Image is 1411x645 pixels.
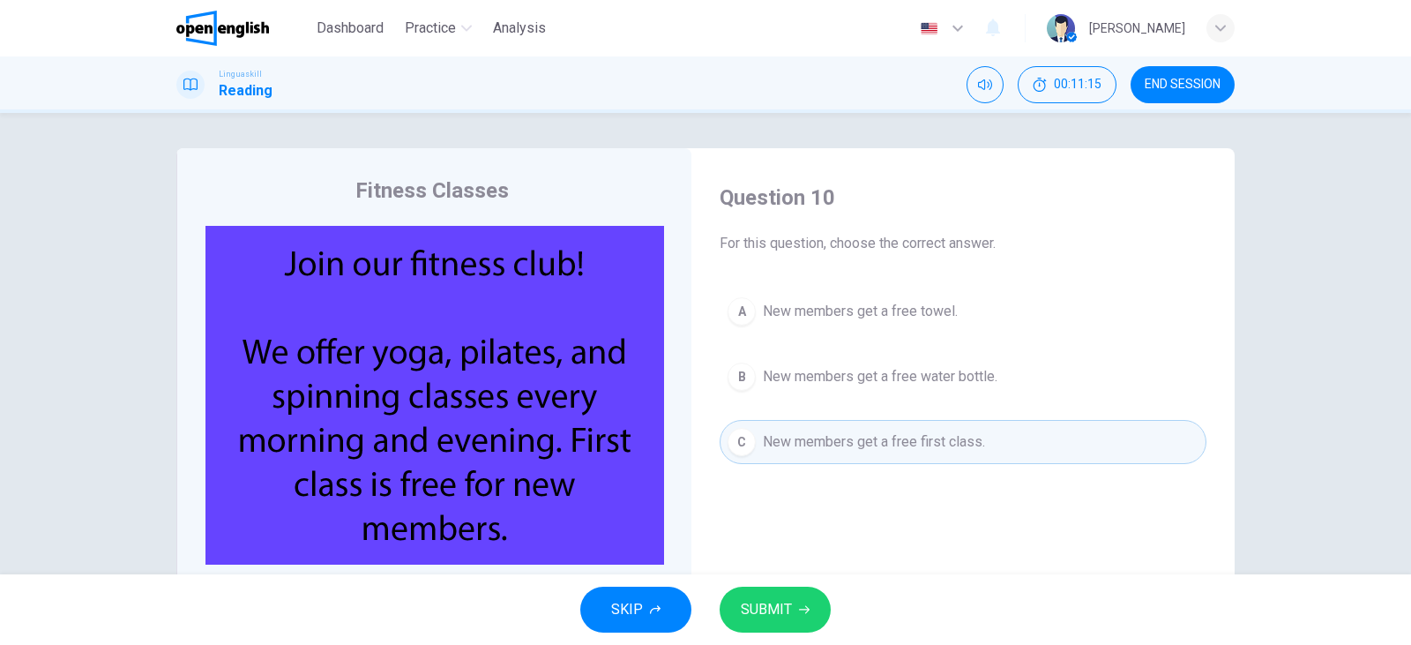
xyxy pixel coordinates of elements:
button: Dashboard [310,12,391,44]
div: Mute [967,66,1004,103]
button: Analysis [486,12,553,44]
button: ANew members get a free towel. [720,289,1206,334]
button: Practice [398,12,479,44]
img: Profile picture [1047,14,1075,42]
span: END SESSION [1145,78,1221,92]
span: 00:11:15 [1054,78,1101,92]
div: [PERSON_NAME] [1089,18,1185,39]
button: 00:11:15 [1018,66,1116,103]
h4: Fitness Classes [355,176,509,205]
div: A [728,297,756,326]
span: New members get a free towel. [763,301,958,322]
h4: Question 10 [720,184,1206,212]
button: END SESSION [1131,66,1235,103]
img: undefined [205,226,664,565]
button: BNew members get a free water bottle. [720,355,1206,399]
div: Hide [1018,66,1116,103]
span: For this question, choose the correct answer. [720,233,1206,254]
h1: Reading [219,80,272,101]
a: OpenEnglish logo [176,11,310,46]
span: Analysis [493,18,546,39]
button: CNew members get a free first class. [720,420,1206,464]
button: SUBMIT [720,587,831,633]
div: B [728,363,756,391]
span: SUBMIT [741,597,792,622]
span: SKIP [611,597,643,622]
button: CLICK TO ZOOM [383,568,487,593]
button: SKIP [580,587,691,633]
span: Dashboard [317,18,384,39]
img: OpenEnglish logo [176,11,269,46]
img: en [918,22,940,35]
span: Linguaskill [219,68,262,80]
span: Practice [405,18,456,39]
div: C [728,428,756,456]
span: New members get a free first class. [763,431,985,453]
span: New members get a free water bottle. [763,366,997,387]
